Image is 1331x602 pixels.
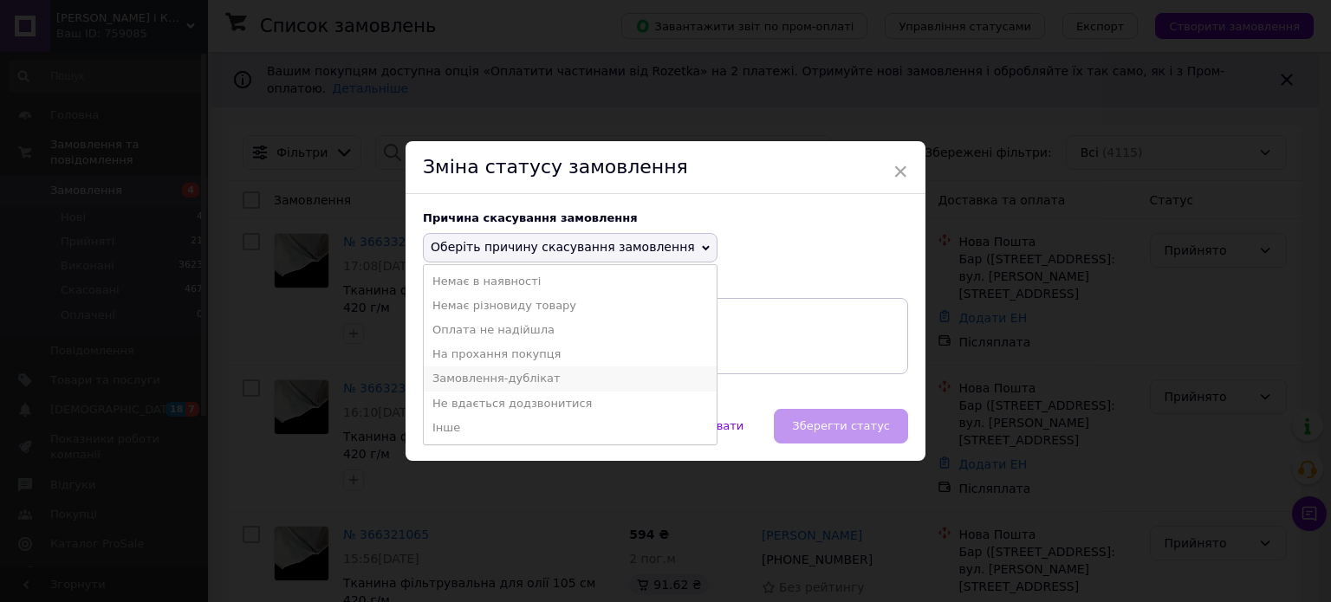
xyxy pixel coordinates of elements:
[406,141,925,194] div: Зміна статусу замовлення
[424,366,717,391] li: Замовлення-дублікат
[424,269,717,294] li: Немає в наявності
[431,240,695,254] span: Оберіть причину скасування замовлення
[424,318,717,342] li: Оплата не надійшла
[893,157,908,186] span: ×
[424,342,717,366] li: На прохання покупця
[424,294,717,318] li: Немає різновиду товару
[424,392,717,416] li: Не вдається додзвонитися
[424,416,717,440] li: Інше
[423,211,908,224] div: Причина скасування замовлення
